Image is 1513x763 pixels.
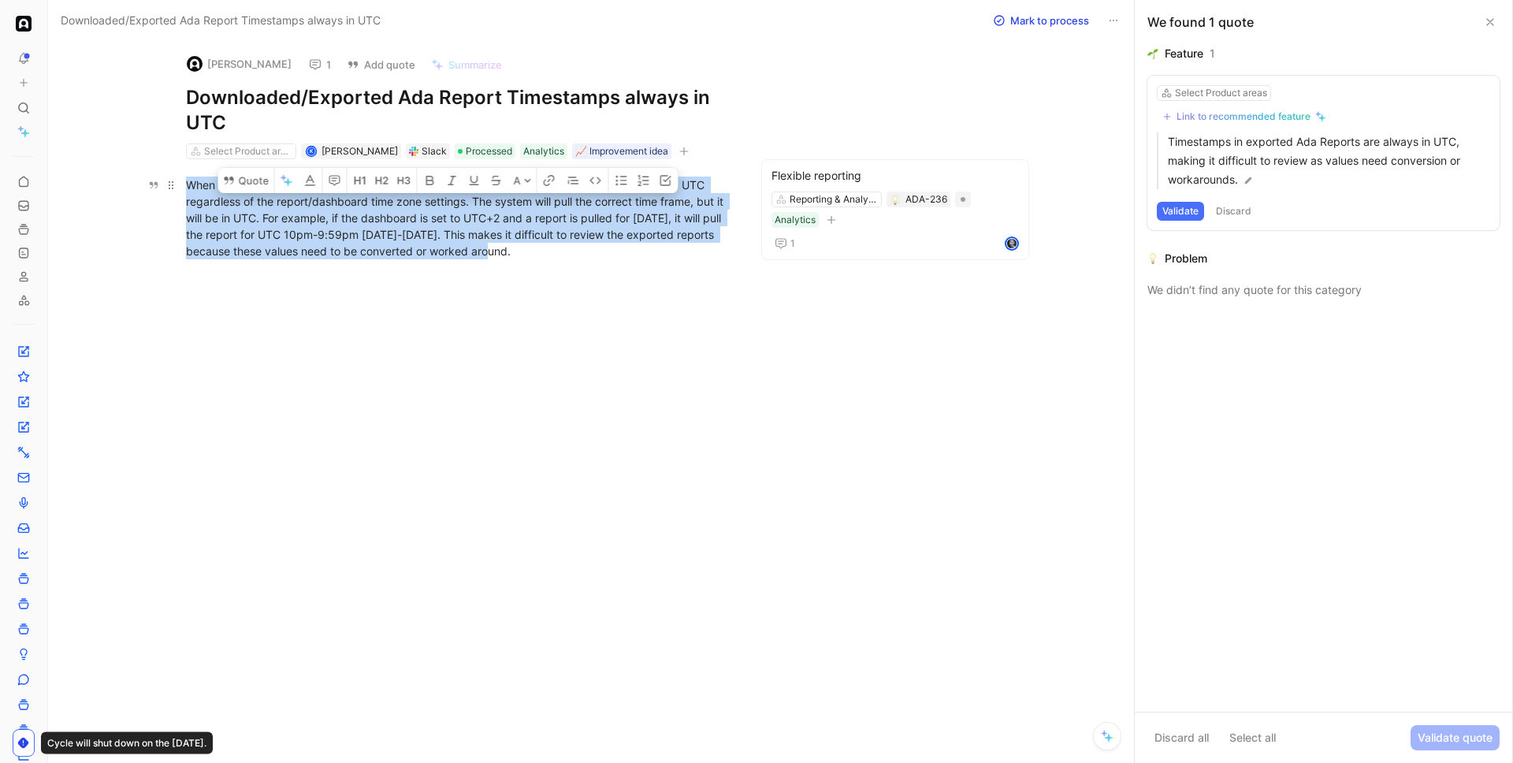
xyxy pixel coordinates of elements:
[986,9,1096,32] button: Mark to process
[455,143,515,159] div: Processed
[1006,238,1017,249] img: avatar
[790,239,795,248] span: 1
[424,54,509,76] button: Summarize
[186,177,731,259] div: When exporting or downloading Ada Reports from the dashboard, Timestamps will always be in UTC re...
[1147,281,1500,300] div: We didn’t find any quote for this category
[448,58,502,72] span: Summarize
[302,54,338,76] button: 1
[1210,44,1215,63] div: 1
[1175,85,1267,101] div: Select Product areas
[523,143,564,159] div: Analytics
[771,166,1019,185] div: Flexible reporting
[41,732,213,754] div: Cycle will shut down on the [DATE].
[1222,725,1283,750] button: Select all
[340,54,422,76] button: Add quote
[61,11,381,30] span: Downloaded/Exported Ada Report Timestamps always in UTC
[775,212,816,228] div: Analytics
[890,195,900,205] img: 💡
[575,143,668,159] div: 📈 Improvement idea
[1165,249,1207,268] div: Problem
[204,143,292,159] div: Select Product areas
[186,85,731,136] h1: Downloaded/Exported Ada Report Timestamps always in UTC
[466,143,512,159] span: Processed
[1157,202,1204,221] button: Validate
[1177,110,1310,123] div: Link to recommended feature
[187,56,203,72] img: logo
[790,192,878,207] div: Reporting & Analytics
[890,194,901,205] button: 💡
[1168,132,1490,189] p: Timestamps in exported Ada Reports are always in UTC, making it difficult to review as values nee...
[1157,107,1332,126] button: Link to recommended feature
[322,145,398,157] span: [PERSON_NAME]
[1210,202,1257,221] button: Discard
[1165,44,1203,63] div: Feature
[1147,48,1158,59] img: 🌱
[16,16,32,32] img: Ada
[307,147,315,156] div: K
[771,234,798,253] button: 1
[1147,13,1254,32] div: We found 1 quote
[905,192,947,207] div: ADA-236
[13,13,35,35] button: Ada
[422,143,447,159] div: Slack
[1147,253,1158,264] img: 💡
[180,52,299,76] button: logo[PERSON_NAME]
[1243,175,1254,186] img: pen.svg
[1147,725,1216,750] button: Discard all
[1411,725,1500,750] button: Validate quote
